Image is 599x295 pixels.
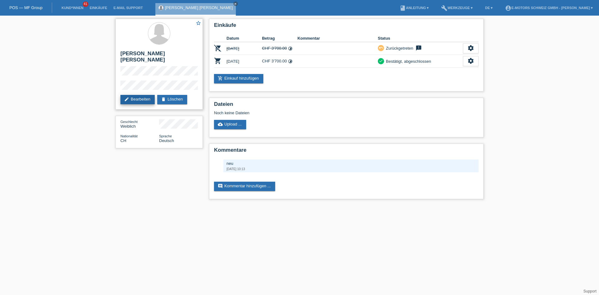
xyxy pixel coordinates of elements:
i: 48 Raten [288,59,293,64]
i: account_circle [505,5,511,11]
i: feedback [415,45,422,51]
span: Deutsch [159,138,174,143]
a: Kund*innen [58,6,86,10]
i: POSP00026300 [214,57,222,65]
i: check [379,59,383,63]
a: DE ▾ [482,6,496,10]
a: add_shopping_cartEinkauf hinzufügen [214,74,263,83]
i: delete [161,97,166,102]
a: account_circleE-Motors Schweiz GmbH - [PERSON_NAME] ▾ [502,6,596,10]
a: Support [583,289,597,293]
i: star_border [196,20,201,26]
div: [DATE] 10:13 [226,167,475,171]
a: [PERSON_NAME] [PERSON_NAME] [165,5,233,10]
span: Geschlecht [120,120,138,124]
h2: Einkäufe [214,22,479,32]
a: POS — MF Group [9,5,42,10]
div: Weiblich [120,119,159,129]
td: [DATE] [226,55,262,68]
th: Kommentar [297,35,378,42]
i: close [234,2,237,5]
div: Bestätigt, abgeschlossen [384,58,431,65]
a: bookAnleitung ▾ [397,6,432,10]
span: Sprache [159,134,172,138]
i: undo [379,46,383,50]
td: [DATE] [226,42,262,55]
i: add_shopping_cart [218,76,223,81]
a: editBearbeiten [120,95,155,104]
i: 24 Raten [288,46,293,51]
i: POSP00026299 [214,44,222,52]
i: settings [467,57,474,64]
span: 41 [83,2,88,7]
a: cloud_uploadUpload ... [214,120,246,129]
i: cloud_upload [218,122,223,127]
i: comment [218,184,223,189]
i: build [441,5,447,11]
th: Betrag [262,35,298,42]
i: book [400,5,406,11]
h2: [PERSON_NAME] [PERSON_NAME] [120,51,198,66]
a: buildWerkzeuge ▾ [438,6,476,10]
span: Nationalität [120,134,138,138]
div: Zurückgetreten [384,45,413,52]
a: Einkäufe [86,6,110,10]
div: Noch keine Dateien [214,111,405,115]
i: edit [124,97,129,102]
th: Datum [226,35,262,42]
a: commentKommentar hinzufügen ... [214,182,275,191]
h2: Kommentare [214,147,479,156]
div: neu [226,161,475,166]
i: settings [467,45,474,52]
span: Schweiz [120,138,126,143]
td: CHF 3'700.00 [262,55,298,68]
a: star_border [196,20,201,27]
h2: Dateien [214,101,479,111]
td: CHF 3'700.00 [262,42,298,55]
a: deleteLöschen [157,95,187,104]
a: close [233,2,238,6]
th: Status [378,35,463,42]
a: E-Mail Support [110,6,146,10]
